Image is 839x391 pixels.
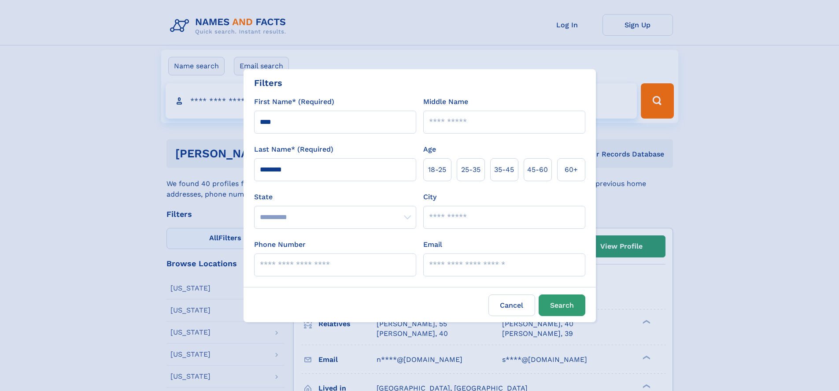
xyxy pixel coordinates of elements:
button: Search [539,294,585,316]
label: Middle Name [423,97,468,107]
label: City [423,192,436,202]
label: State [254,192,416,202]
span: 45‑60 [527,164,548,175]
label: Last Name* (Required) [254,144,333,155]
span: 25‑35 [461,164,480,175]
label: Phone Number [254,239,306,250]
label: Cancel [488,294,535,316]
label: Age [423,144,436,155]
span: 60+ [565,164,578,175]
span: 18‑25 [428,164,446,175]
label: Email [423,239,442,250]
span: 35‑45 [494,164,514,175]
label: First Name* (Required) [254,97,334,107]
div: Filters [254,76,282,89]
